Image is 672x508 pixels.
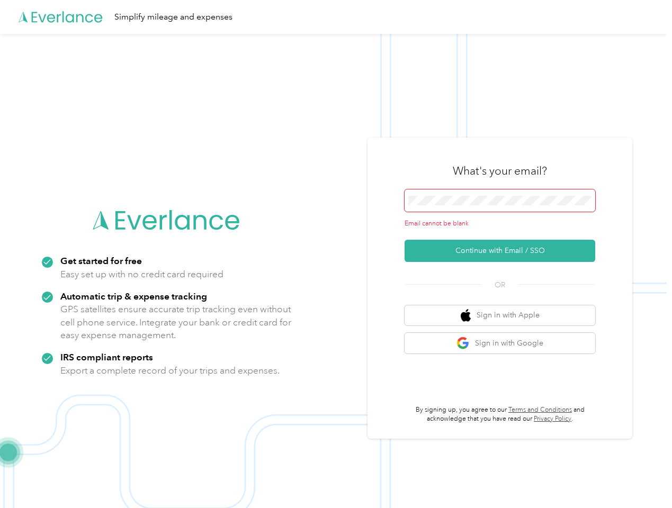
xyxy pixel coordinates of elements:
span: OR [481,279,518,291]
img: apple logo [461,309,471,322]
button: google logoSign in with Google [405,333,595,353]
img: google logo [456,337,470,350]
strong: IRS compliant reports [60,351,153,362]
a: Terms and Conditions [508,406,572,414]
p: Export a complete record of your trips and expenses. [60,364,280,377]
a: Privacy Policy [534,415,571,423]
h3: What's your email? [453,164,547,178]
div: Email cannot be blank [405,219,595,229]
button: apple logoSign in with Apple [405,305,595,326]
button: Continue with Email / SSO [405,240,595,262]
p: Easy set up with no credit card required [60,268,223,281]
div: Simplify mileage and expenses [114,11,232,24]
strong: Get started for free [60,255,142,266]
p: GPS satellites ensure accurate trip tracking even without cell phone service. Integrate your bank... [60,303,292,342]
p: By signing up, you agree to our and acknowledge that you have read our . [405,405,595,424]
strong: Automatic trip & expense tracking [60,291,207,302]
